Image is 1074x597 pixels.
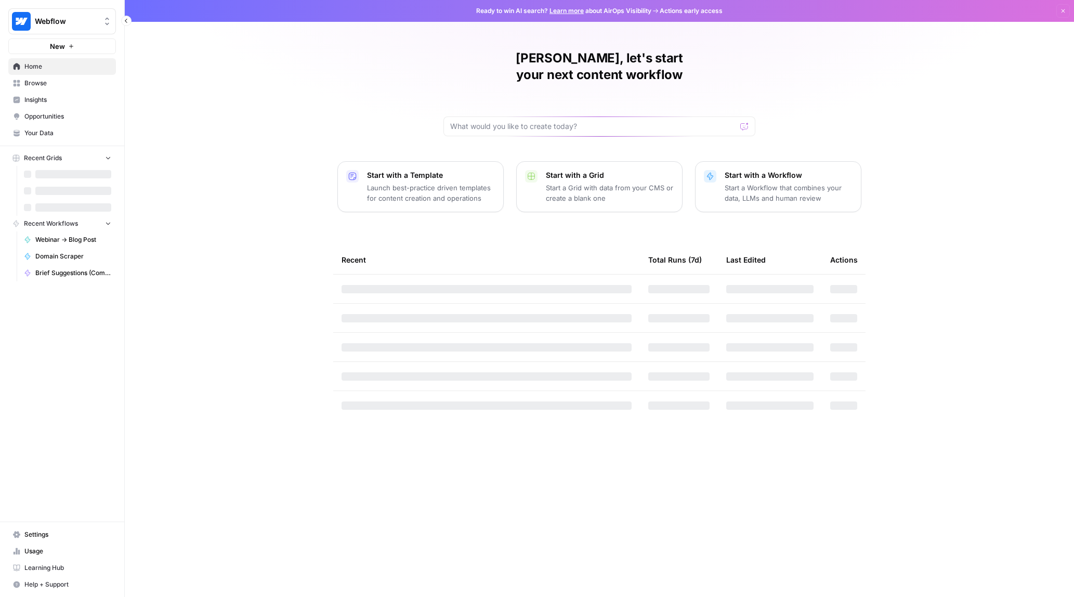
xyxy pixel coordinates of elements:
[8,92,116,108] a: Insights
[50,41,65,51] span: New
[8,560,116,576] a: Learning Hub
[19,231,116,248] a: Webinar -> Blog Post
[24,580,111,589] span: Help + Support
[367,170,495,180] p: Start with a Template
[8,125,116,141] a: Your Data
[24,219,78,228] span: Recent Workflows
[8,75,116,92] a: Browse
[24,530,111,539] span: Settings
[660,6,723,16] span: Actions early access
[8,576,116,593] button: Help + Support
[8,216,116,231] button: Recent Workflows
[695,161,861,212] button: Start with a WorkflowStart a Workflow that combines your data, LLMs and human review
[8,526,116,543] a: Settings
[726,245,766,274] div: Last Edited
[12,12,31,31] img: Webflow Logo
[450,121,736,132] input: What would you like to create today?
[546,183,674,203] p: Start a Grid with data from your CMS or create a blank one
[24,95,111,105] span: Insights
[24,112,111,121] span: Opportunities
[725,170,853,180] p: Start with a Workflow
[24,563,111,573] span: Learning Hub
[24,128,111,138] span: Your Data
[8,38,116,54] button: New
[367,183,495,203] p: Launch best-practice driven templates for content creation and operations
[443,50,755,83] h1: [PERSON_NAME], let's start your next content workflow
[648,245,702,274] div: Total Runs (7d)
[830,245,858,274] div: Actions
[35,16,98,27] span: Webflow
[19,248,116,265] a: Domain Scraper
[337,161,504,212] button: Start with a TemplateLaunch best-practice driven templates for content creation and operations
[342,245,632,274] div: Recent
[8,8,116,34] button: Workspace: Webflow
[725,183,853,203] p: Start a Workflow that combines your data, LLMs and human review
[8,543,116,560] a: Usage
[24,62,111,71] span: Home
[516,161,683,212] button: Start with a GridStart a Grid with data from your CMS or create a blank one
[24,153,62,163] span: Recent Grids
[24,547,111,556] span: Usage
[35,252,111,261] span: Domain Scraper
[19,265,116,281] a: Brief Suggestions (Competitive Gap Analysis)
[8,58,116,75] a: Home
[8,150,116,166] button: Recent Grids
[8,108,116,125] a: Opportunities
[35,268,111,278] span: Brief Suggestions (Competitive Gap Analysis)
[549,7,584,15] a: Learn more
[24,79,111,88] span: Browse
[35,235,111,244] span: Webinar -> Blog Post
[546,170,674,180] p: Start with a Grid
[476,6,651,16] span: Ready to win AI search? about AirOps Visibility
